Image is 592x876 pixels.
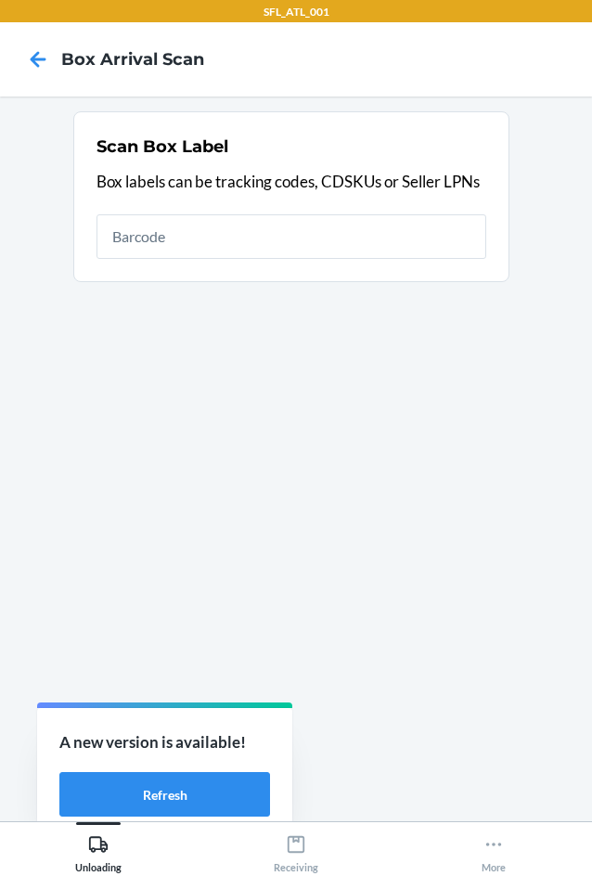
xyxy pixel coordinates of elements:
[59,772,270,817] button: Refresh
[394,822,592,873] button: More
[274,827,318,873] div: Receiving
[97,214,486,259] input: Barcode
[198,822,395,873] button: Receiving
[75,827,122,873] div: Unloading
[97,135,228,159] h2: Scan Box Label
[264,4,329,20] p: SFL_ATL_001
[61,47,204,71] h4: Box Arrival Scan
[97,170,486,194] p: Box labels can be tracking codes, CDSKUs or Seller LPNs
[59,730,270,754] p: A new version is available!
[482,827,506,873] div: More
